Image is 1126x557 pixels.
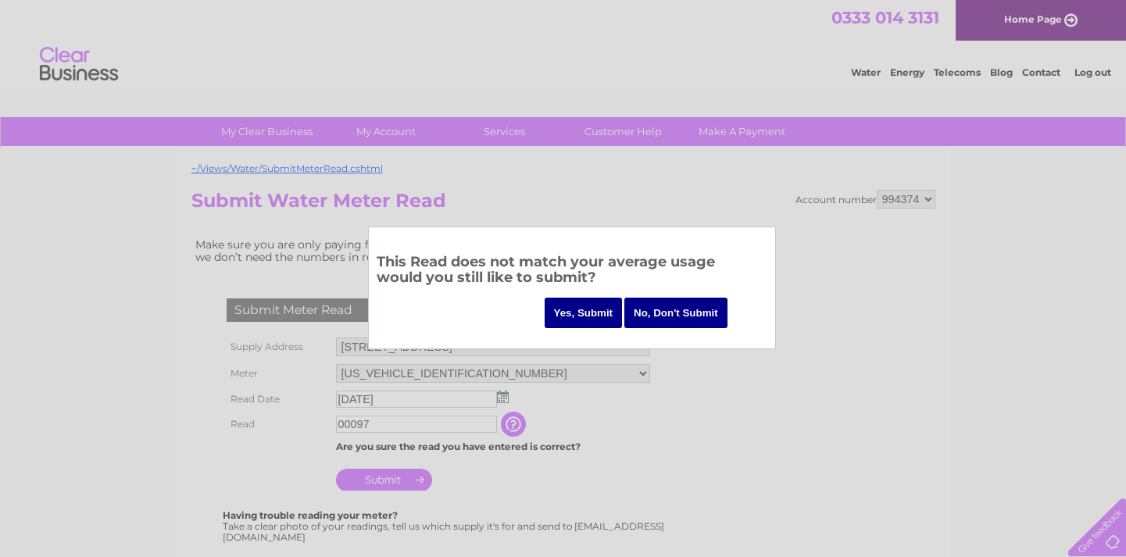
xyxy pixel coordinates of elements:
[1074,66,1111,78] a: Log out
[934,66,981,78] a: Telecoms
[1022,66,1060,78] a: Contact
[377,251,767,294] h3: This Read does not match your average usage would you still like to submit?
[831,8,939,27] a: 0333 014 3131
[39,41,119,88] img: logo.png
[195,9,933,76] div: Clear Business is a trading name of Verastar Limited (registered in [GEOGRAPHIC_DATA] No. 3667643...
[851,66,881,78] a: Water
[890,66,924,78] a: Energy
[545,298,623,328] input: Yes, Submit
[990,66,1013,78] a: Blog
[624,298,727,328] input: No, Don't Submit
